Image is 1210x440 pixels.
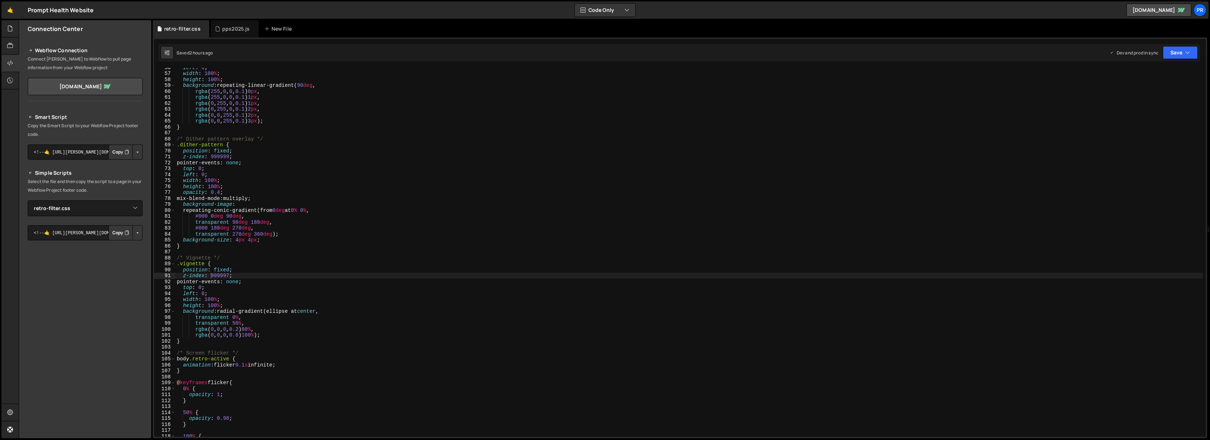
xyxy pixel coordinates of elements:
div: 70 [154,148,175,154]
div: 56 [154,65,175,71]
div: 77 [154,190,175,196]
iframe: YouTube video player [28,322,143,387]
div: 100 [154,326,175,333]
div: 73 [154,166,175,172]
div: 79 [154,201,175,208]
div: 81 [154,213,175,219]
div: 117 [154,427,175,434]
div: 69 [154,142,175,148]
h2: Smart Script [28,113,143,121]
div: 93 [154,285,175,291]
div: 104 [154,350,175,356]
div: Saved [176,50,213,56]
iframe: YouTube video player [28,252,143,317]
div: 92 [154,279,175,285]
div: 2 hours ago [189,50,213,56]
h2: Webflow Connection [28,46,143,55]
div: 109 [154,380,175,386]
p: Select the file and then copy the script to a page in your Webflow Project footer code. [28,177,143,195]
div: 74 [154,172,175,178]
textarea: <!--🤙 [URL][PERSON_NAME][DOMAIN_NAME]> <script>document.addEventListener("DOMContentLoaded", func... [28,225,143,240]
div: 90 [154,267,175,273]
div: 103 [154,344,175,350]
div: 72 [154,160,175,166]
div: 71 [154,154,175,160]
div: 83 [154,225,175,231]
div: 68 [154,136,175,142]
div: 76 [154,184,175,190]
div: 89 [154,261,175,267]
div: 78 [154,196,175,202]
div: 60 [154,89,175,95]
div: 102 [154,338,175,345]
div: 63 [154,106,175,112]
div: 57 [154,71,175,77]
div: 91 [154,273,175,279]
h2: Connection Center [28,25,83,33]
div: Button group with nested dropdown [108,145,143,160]
div: New File [264,25,295,32]
div: 114 [154,410,175,416]
div: 84 [154,231,175,237]
textarea: <!--🤙 [URL][PERSON_NAME][DOMAIN_NAME]> <script>document.addEventListener("DOMContentLoaded", func... [28,145,143,160]
div: 80 [154,208,175,214]
div: pps2025.js [222,25,250,32]
a: 🤙 [1,1,19,19]
div: 85 [154,237,175,243]
div: 107 [154,368,175,374]
button: Copy [108,225,133,240]
div: 111 [154,392,175,398]
div: 94 [154,291,175,297]
div: 59 [154,83,175,89]
div: 101 [154,332,175,338]
div: 99 [154,320,175,326]
div: 118 [154,434,175,440]
div: 110 [154,386,175,392]
div: 58 [154,77,175,83]
button: Copy [108,145,133,160]
div: 62 [154,101,175,107]
div: 95 [154,297,175,303]
div: Prompt Health Website [28,6,94,14]
div: 61 [154,94,175,101]
a: [DOMAIN_NAME] [1126,4,1191,17]
div: 82 [154,219,175,226]
div: retro-filter.css [164,25,201,32]
div: 88 [154,255,175,261]
a: Pr [1193,4,1206,17]
a: [DOMAIN_NAME] [28,78,143,95]
div: 64 [154,112,175,119]
div: Dev and prod in sync [1110,50,1159,56]
p: Copy the Smart Script to your Webflow Project footer code. [28,121,143,139]
div: 113 [154,404,175,410]
h2: Simple Scripts [28,169,143,177]
button: Code Only [575,4,635,17]
div: 86 [154,243,175,249]
div: Button group with nested dropdown [108,225,143,240]
div: 75 [154,178,175,184]
div: 98 [154,315,175,321]
div: 97 [154,308,175,315]
div: 67 [154,130,175,136]
div: 105 [154,356,175,362]
div: 65 [154,118,175,124]
div: 106 [154,362,175,368]
div: 66 [154,124,175,130]
button: Save [1163,46,1198,59]
div: 96 [154,303,175,309]
div: 115 [154,415,175,422]
div: 108 [154,374,175,380]
p: Connect [PERSON_NAME] to Webflow to pull page information from your Webflow project [28,55,143,72]
div: 116 [154,422,175,428]
div: 87 [154,249,175,255]
div: 112 [154,398,175,404]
